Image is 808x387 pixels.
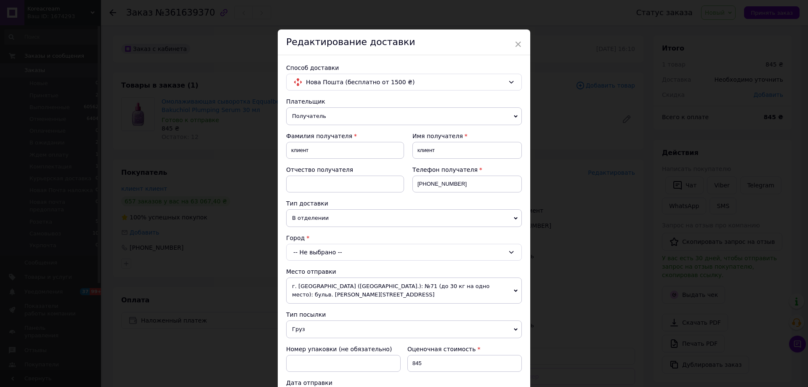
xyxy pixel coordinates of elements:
[407,345,522,353] div: Оценочная стоимость
[286,166,353,173] span: Отчество получателя
[278,29,530,55] div: Редактирование доставки
[412,176,522,192] input: +380
[306,77,505,87] span: Нова Пошта (бесплатно от 1500 ₴)
[286,244,522,261] div: -- Не выбрано --
[286,98,325,105] span: Плательщик
[286,278,522,304] span: г. [GEOGRAPHIC_DATA] ([GEOGRAPHIC_DATA].): №71 (до 30 кг на одно место): бульв. [PERSON_NAME][STR...
[412,166,478,173] span: Телефон получателя
[286,268,336,275] span: Место отправки
[286,379,401,387] div: Дата отправки
[286,311,326,318] span: Тип посылки
[514,37,522,51] span: ×
[286,209,522,227] span: В отделении
[286,64,522,72] div: Способ доставки
[286,345,401,353] div: Номер упаковки (не обязательно)
[286,133,352,139] span: Фамилия получателя
[286,320,522,338] span: Груз
[286,200,328,207] span: Тип доставки
[412,133,463,139] span: Имя получателя
[286,234,522,242] div: Город
[286,107,522,125] span: Получатель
